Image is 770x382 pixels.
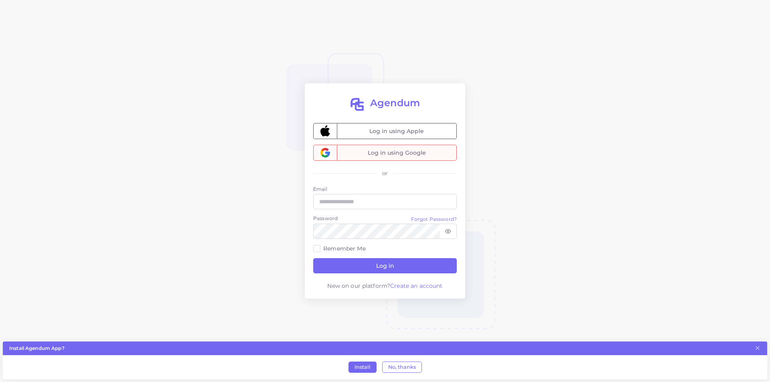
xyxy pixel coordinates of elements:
a: Create an account [390,282,442,289]
button: Log in using Apple [313,123,457,139]
small: Forgot Password? [411,216,457,222]
a: Agendum [313,97,457,112]
button: Install [349,362,377,373]
button: Log in [313,258,457,273]
span: Log in using Apple [337,123,456,139]
label: Password [313,215,338,222]
span: New on our platform? [327,282,390,289]
label: Remember Me [323,245,366,253]
a: Forgot Password? [411,215,457,223]
strong: Install Agendum App? [9,345,65,352]
button: No, thanks [382,362,422,373]
span: Log in using Google [337,145,456,160]
label: Email [313,186,457,192]
button: Log in using Google [313,145,457,161]
button: Close [754,342,761,354]
h2: Agendum [370,97,420,109]
div: or [377,170,393,177]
